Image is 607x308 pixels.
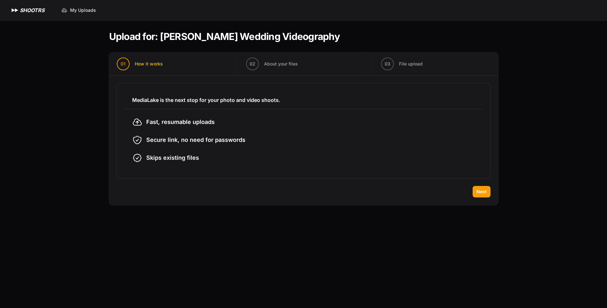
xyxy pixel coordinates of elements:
span: Fast, resumable uploads [146,118,215,127]
button: Next [473,186,491,197]
span: 03 [385,61,390,67]
span: Skips existing files [146,153,199,162]
span: File upload [399,61,423,67]
button: 02 About your files [238,52,306,75]
span: My Uploads [70,7,96,13]
span: How it works [135,61,163,67]
span: 02 [250,61,255,67]
span: About your files [264,61,298,67]
a: SHOOTRS SHOOTRS [10,6,44,14]
button: 01 How it works [109,52,171,75]
span: 01 [121,61,125,67]
img: SHOOTRS [10,6,20,14]
span: Secure link, no need for passwords [146,135,245,144]
h1: Upload for: [PERSON_NAME] Wedding Videography [109,31,340,42]
h3: MediaLake is the next stop for your photo and video shoots. [132,96,475,104]
button: 03 File upload [373,52,430,75]
h1: SHOOTRS [20,6,44,14]
a: My Uploads [57,4,100,16]
span: Next [476,189,487,195]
